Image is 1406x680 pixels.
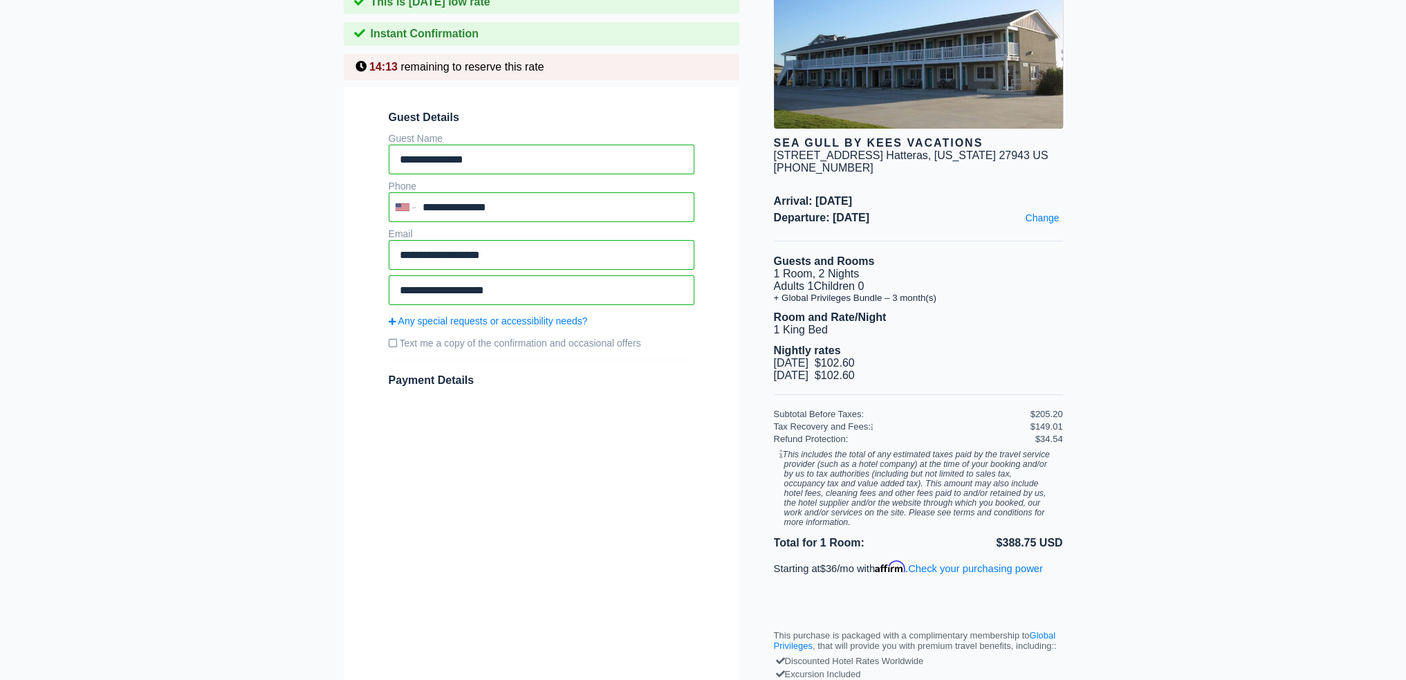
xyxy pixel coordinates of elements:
[389,332,694,354] label: Text me a copy of the confirmation and occasional offers
[1035,434,1063,444] div: $34.54
[389,181,416,192] label: Phone
[774,357,855,369] span: [DATE] $102.60
[999,149,1030,161] span: 27943
[774,560,1063,574] p: Starting at /mo with .
[774,369,855,381] span: [DATE] $102.60
[369,61,398,73] span: 14:13
[774,409,1030,419] div: Subtotal Before Taxes:
[777,654,1060,668] div: Discounted Hotel Rates Worldwide
[774,344,841,356] b: Nightly rates
[1030,421,1063,432] div: $149.01
[774,137,1063,149] div: Sea Gull by Kees Vacations
[820,563,838,574] span: $36
[774,162,1063,174] div: [PHONE_NUMBER]
[774,434,1035,444] div: Refund Protection:
[389,228,413,239] label: Email
[774,421,1030,432] div: Tax Recovery and Fees:
[389,133,443,144] label: Guest Name
[774,311,887,323] b: Room and Rate/Night
[774,212,1063,224] span: Departure: [DATE]
[774,446,1063,527] div: This includes the total of any estimated taxes paid by the travel service provider (such as a hot...
[813,280,864,292] span: Children 0
[774,195,1063,208] span: Arrival: [DATE]
[774,630,1063,651] p: This purchase is packaged with a complimentary membership to , that will provide you with premium...
[908,563,1043,574] a: Check your purchasing power - Learn more about Affirm Financing (opens in modal)
[774,293,1063,303] li: + Global Privileges Bundle – 3 month(s)
[400,61,544,73] span: remaining to reserve this rate
[774,268,1063,280] li: 1 Room, 2 Nights
[934,149,996,161] span: [US_STATE]
[774,630,1056,651] a: Global Privileges
[1021,209,1062,227] a: Change
[774,324,1063,336] li: 1 King Bed
[886,149,931,161] span: Hatteras,
[389,111,694,124] span: Guest Details
[875,560,905,573] span: Affirm
[774,280,1063,293] li: Adults 1
[344,22,739,46] div: Instant Confirmation
[389,374,474,386] span: Payment Details
[1030,409,1063,419] div: $205.20
[774,149,883,162] div: [STREET_ADDRESS]
[1033,149,1048,161] span: US
[918,534,1063,552] li: $388.75 USD
[774,255,875,267] b: Guests and Rooms
[389,315,694,327] a: Any special requests or accessibility needs?
[774,534,918,552] li: Total for 1 Room:
[390,194,419,221] div: United States: +1
[774,587,1063,601] iframe: PayPal Message 1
